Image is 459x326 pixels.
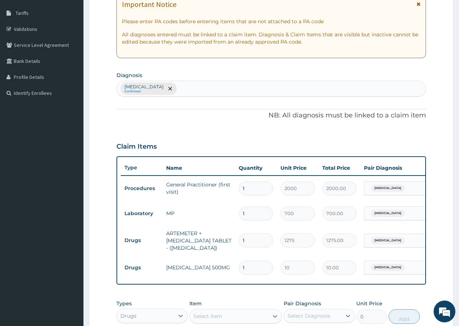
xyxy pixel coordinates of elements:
td: Laboratory [121,207,163,220]
td: Drugs [121,261,163,274]
span: We're online! [42,92,100,165]
span: [MEDICAL_DATA] [371,185,405,192]
span: Tariffs [16,10,29,16]
th: Type [121,161,163,174]
p: Please enter PA codes before entering items that are not attached to a PA code [122,18,421,25]
span: [MEDICAL_DATA] [371,264,405,271]
span: [MEDICAL_DATA] [371,210,405,217]
div: Select Diagnosis [288,312,330,319]
td: [MEDICAL_DATA] 500MG [163,260,235,275]
td: General Practitioner (first visit) [163,177,235,199]
p: All diagnoses entered must be linked to a claim item. Diagnosis & Claim Items that are visible bu... [122,31,421,45]
th: Name [163,161,235,175]
div: Drugs [120,312,136,319]
p: [MEDICAL_DATA] [124,84,164,90]
td: Drugs [121,234,163,247]
span: [MEDICAL_DATA] [371,237,405,244]
span: remove selection option [167,85,173,92]
div: Minimize live chat window [119,4,136,21]
label: Unit Price [356,300,382,307]
th: Pair Diagnosis [360,161,440,175]
label: Pair Diagnosis [284,300,321,307]
small: Confirmed [124,90,164,93]
h1: Important Notice [122,0,176,8]
div: Chat with us now [38,41,122,50]
div: Select Item [193,313,222,320]
td: MP [163,206,235,221]
th: Quantity [235,161,277,175]
label: Diagnosis [116,72,142,79]
td: Procedures [121,182,163,195]
p: NB: All diagnosis must be linked to a claim item [116,111,426,120]
h3: Claim Items [116,143,157,151]
button: Add [389,309,419,324]
th: Unit Price [277,161,319,175]
td: ARTEMETER + [MEDICAL_DATA] TABLET - ([MEDICAL_DATA]) [163,226,235,255]
th: Total Price [319,161,360,175]
textarea: Type your message and hit 'Enter' [4,198,138,224]
img: d_794563401_company_1708531726252_794563401 [13,36,29,55]
label: Item [189,300,202,307]
label: Types [116,301,132,307]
